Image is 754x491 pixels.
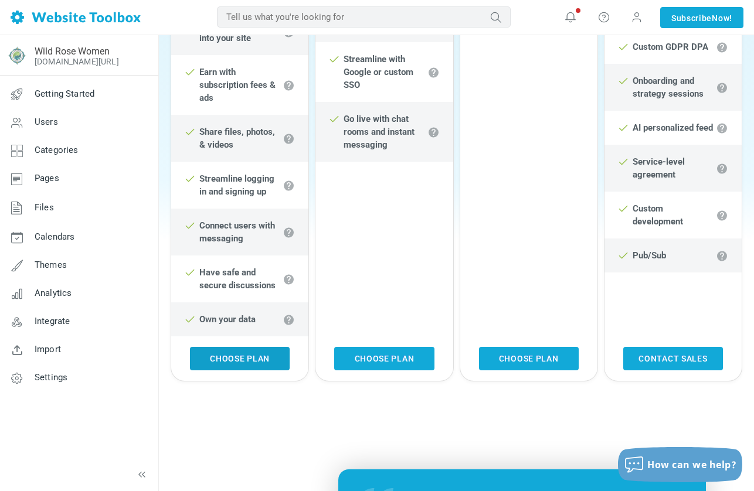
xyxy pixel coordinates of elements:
[633,250,666,261] strong: Pub/Sub
[633,42,708,52] strong: Custom GDPR DPA
[623,347,723,370] a: Contact sales
[35,344,61,354] span: Import
[8,46,26,65] img: favicon.ico
[35,288,72,298] span: Analytics
[35,202,54,213] span: Files
[217,6,511,28] input: Tell us what you're looking for
[479,347,579,370] a: Choose Plan
[35,372,67,383] span: Settings
[344,54,413,90] strong: Streamline with Google or custom SSO
[35,57,119,66] a: [DOMAIN_NAME][URL]
[660,7,743,28] a: SubscribeNow!
[35,88,94,99] span: Getting Started
[199,127,275,150] strong: Share files, photos, & videos
[35,316,70,326] span: Integrate
[35,260,67,270] span: Themes
[334,347,434,370] a: Choose Plan
[199,314,256,325] strong: Own your data
[199,220,275,244] strong: Connect users with messaging
[35,231,74,242] span: Calendars
[344,114,415,150] strong: Go live with chat rooms and instant messaging
[633,156,685,180] strong: Service-level agreement
[633,122,713,133] strong: AI personalized feed
[35,117,58,127] span: Users
[199,267,276,291] strong: Have safe and secure discussions
[199,173,274,197] strong: Streamline logging in and signing up
[633,76,704,99] strong: Onboarding and strategy sessions
[647,458,736,471] span: How can we help?
[190,347,290,370] a: Choose Plan
[35,173,59,183] span: Pages
[633,203,683,227] strong: Custom development
[618,447,742,482] button: How can we help?
[712,12,732,25] span: Now!
[199,67,276,103] strong: Earn with subscription fees & ads
[35,145,79,155] span: Categories
[35,46,110,57] a: Wild Rose Women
